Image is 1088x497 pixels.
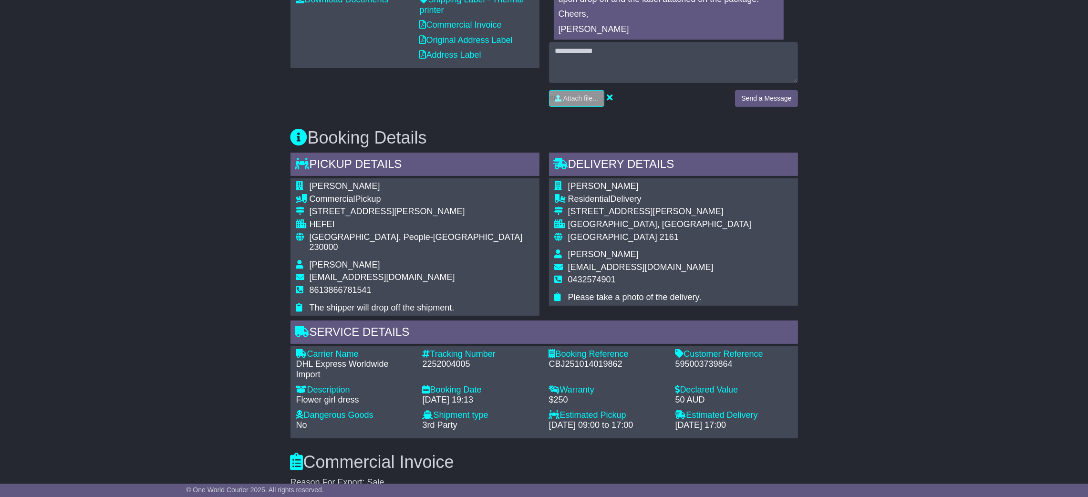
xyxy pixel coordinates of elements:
span: Commercial [310,194,355,204]
span: 2161 [660,232,679,242]
div: [STREET_ADDRESS][PERSON_NAME] [568,207,752,217]
h3: Commercial Invoice [290,453,798,472]
div: Pickup [310,194,534,205]
div: Estimated Delivery [675,410,792,421]
span: [GEOGRAPHIC_DATA] [568,232,657,242]
span: [PERSON_NAME] [310,260,380,269]
div: Tracking Number [423,349,539,360]
div: [DATE] 17:00 [675,420,792,431]
div: Delivery [568,194,752,205]
a: Original Address Label [420,35,513,45]
span: No [296,420,307,430]
span: Residential [568,194,611,204]
div: HEFEI [310,219,534,230]
div: 50 AUD [675,395,792,405]
div: Warranty [549,385,666,395]
div: Reason For Export: Sale [290,477,798,488]
div: Delivery Details [549,153,798,178]
div: Booking Date [423,385,539,395]
span: 3rd Party [423,420,457,430]
span: [EMAIL_ADDRESS][DOMAIN_NAME] [568,262,714,272]
div: Pickup Details [290,153,539,178]
span: The shipper will drop off the shipment. [310,303,455,312]
div: Carrier Name [296,349,413,360]
button: Send a Message [735,90,798,107]
span: 8613866781541 [310,285,372,295]
div: [STREET_ADDRESS][PERSON_NAME] [310,207,534,217]
div: DHL Express Worldwide Import [296,359,413,380]
div: Declared Value [675,385,792,395]
div: $250 [549,395,666,405]
div: 595003739864 [675,359,792,370]
div: 2252004005 [423,359,539,370]
a: Address Label [420,50,481,60]
div: Description [296,385,413,395]
div: Flower girl dress [296,395,413,405]
div: Dangerous Goods [296,410,413,421]
div: Shipment type [423,410,539,421]
span: [PERSON_NAME] [568,181,639,191]
p: [PERSON_NAME] [559,24,779,35]
div: Service Details [290,321,798,346]
div: Estimated Pickup [549,410,666,421]
p: Cheers, [559,9,779,20]
h3: Booking Details [290,128,798,147]
div: Customer Reference [675,349,792,360]
span: 230000 [310,242,338,252]
span: [PERSON_NAME] [568,249,639,259]
span: Please take a photo of the delivery. [568,292,702,302]
span: © One World Courier 2025. All rights reserved. [186,486,324,494]
span: [PERSON_NAME] [310,181,380,191]
span: 0432574901 [568,275,616,284]
div: [GEOGRAPHIC_DATA], [GEOGRAPHIC_DATA] [568,219,752,230]
div: Booking Reference [549,349,666,360]
div: [DATE] 09:00 to 17:00 [549,420,666,431]
div: CBJ251014019862 [549,359,666,370]
a: Commercial Invoice [420,20,502,30]
span: [EMAIL_ADDRESS][DOMAIN_NAME] [310,272,455,282]
div: [DATE] 19:13 [423,395,539,405]
span: [GEOGRAPHIC_DATA], People-[GEOGRAPHIC_DATA] [310,232,523,242]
